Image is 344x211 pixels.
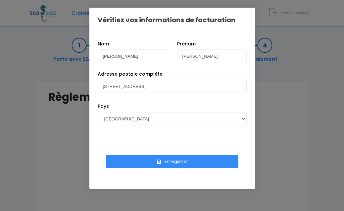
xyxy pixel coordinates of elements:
[98,71,163,78] label: Adresse postale complète
[98,40,109,47] label: Nom
[98,103,109,110] label: Pays
[177,40,196,47] label: Prénom
[98,16,235,24] h1: Vérifiez vos informations de facturation
[106,155,238,168] button: Enregistrer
